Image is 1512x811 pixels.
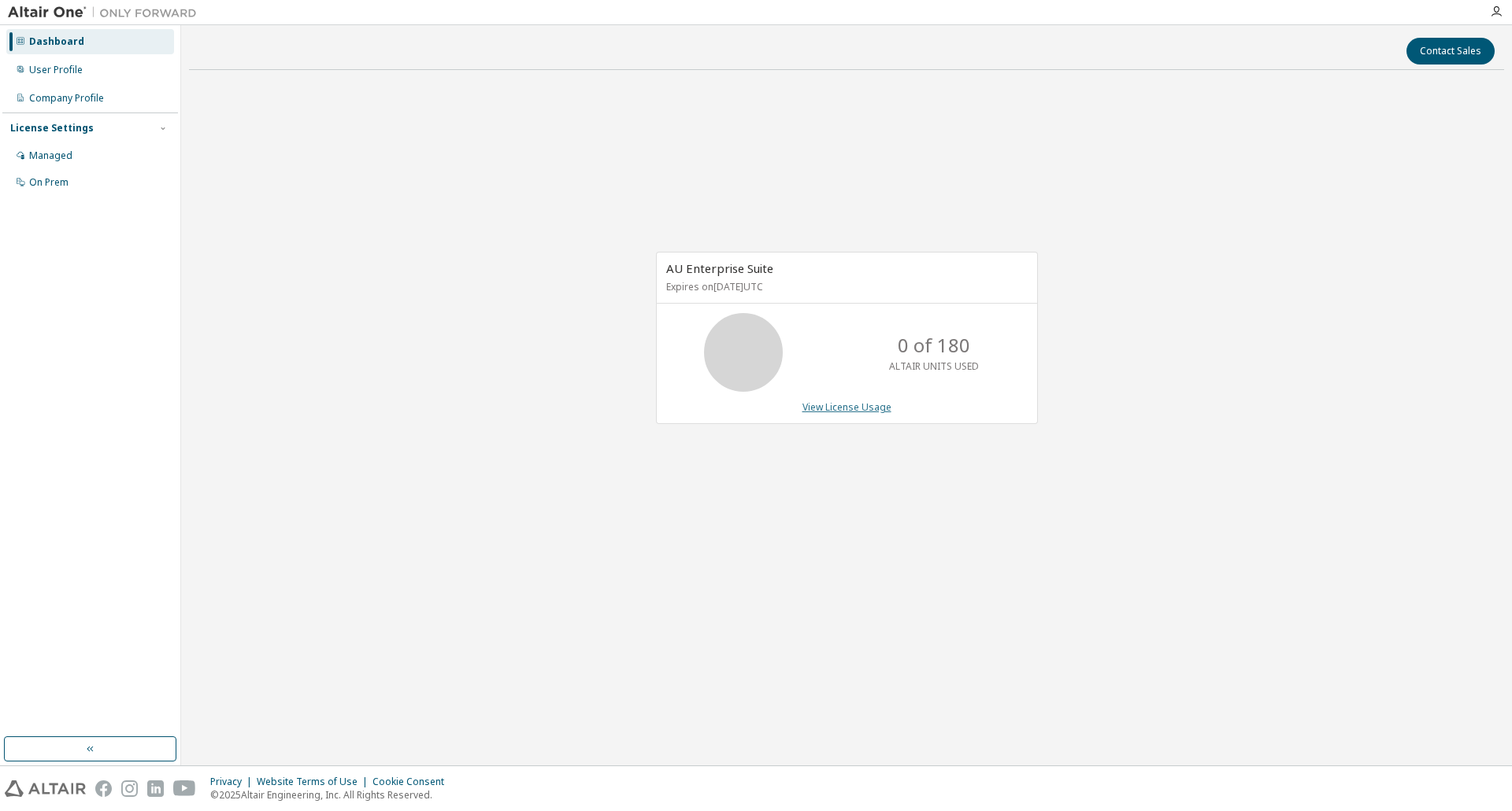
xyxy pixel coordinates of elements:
[121,780,138,797] img: instagram.svg
[8,5,205,20] img: Altair One
[173,780,196,797] img: youtube.svg
[889,359,979,373] p: ALTAIR UNITS USED
[898,332,970,359] p: 0 of 180
[29,176,69,189] div: On Prem
[802,400,891,414] a: View License Usage
[147,780,164,797] img: linkedin.svg
[257,776,372,788] div: Website Terms of Use
[29,64,83,76] div: User Profile
[29,35,84,48] div: Dashboard
[29,149,72,162] div: Managed
[666,280,1024,293] p: Expires on [DATE] UTC
[210,776,257,788] div: Privacy
[1406,38,1495,65] button: Contact Sales
[95,780,112,797] img: facebook.svg
[10,122,94,135] div: License Settings
[210,788,454,802] p: © 2025 Altair Engineering, Inc. All Rights Reserved.
[372,776,454,788] div: Cookie Consent
[29,92,104,105] div: Company Profile
[666,260,773,276] span: AU Enterprise Suite
[5,780,86,797] img: altair_logo.svg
